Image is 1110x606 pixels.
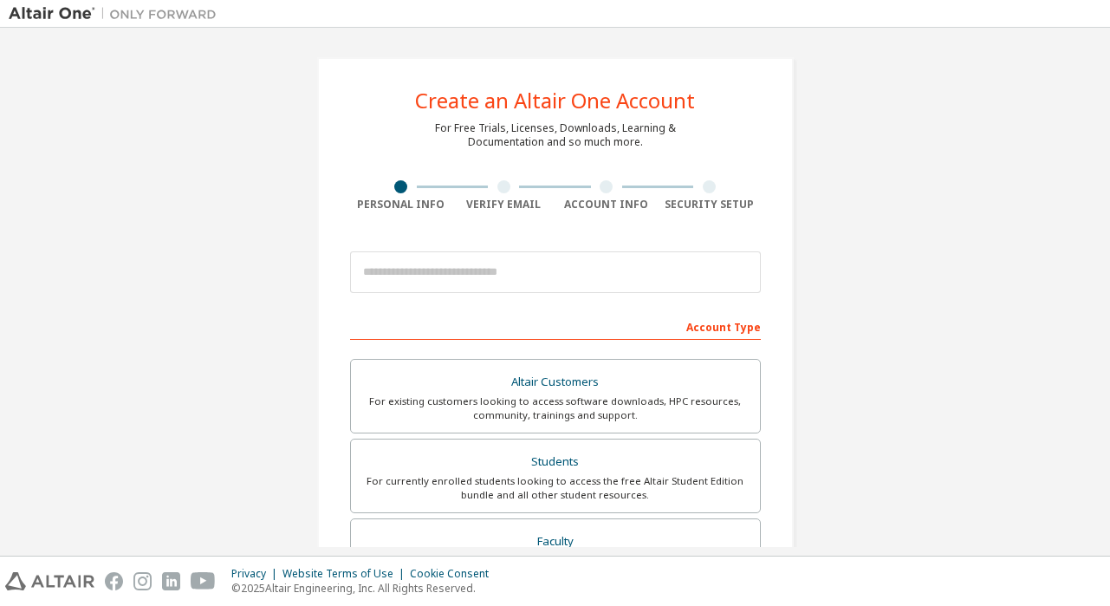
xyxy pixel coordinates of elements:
[555,198,659,212] div: Account Info
[452,198,555,212] div: Verify Email
[350,312,761,340] div: Account Type
[658,198,761,212] div: Security Setup
[435,121,676,149] div: For Free Trials, Licenses, Downloads, Learning & Documentation and so much more.
[162,572,180,590] img: linkedin.svg
[231,567,282,581] div: Privacy
[133,572,152,590] img: instagram.svg
[361,530,750,554] div: Faculty
[361,394,750,422] div: For existing customers looking to access software downloads, HPC resources, community, trainings ...
[9,5,225,23] img: Altair One
[105,572,123,590] img: facebook.svg
[361,370,750,394] div: Altair Customers
[415,90,695,111] div: Create an Altair One Account
[350,198,453,212] div: Personal Info
[191,572,216,590] img: youtube.svg
[282,567,410,581] div: Website Terms of Use
[5,572,94,590] img: altair_logo.svg
[361,474,750,502] div: For currently enrolled students looking to access the free Altair Student Edition bundle and all ...
[410,567,499,581] div: Cookie Consent
[361,450,750,474] div: Students
[231,581,499,596] p: © 2025 Altair Engineering, Inc. All Rights Reserved.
